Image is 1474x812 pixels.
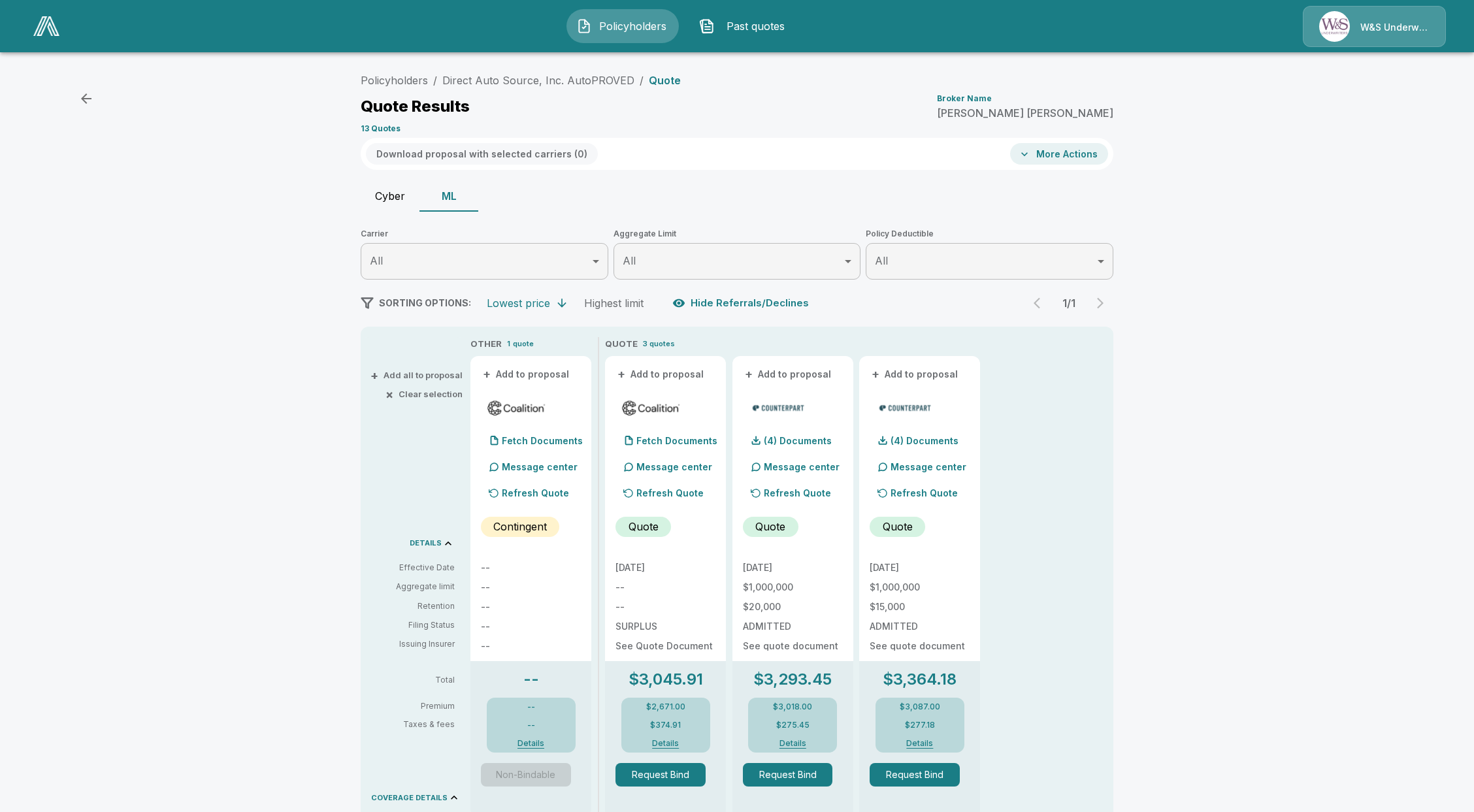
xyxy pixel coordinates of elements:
[629,519,659,534] p: Quote
[689,9,802,43] button: Past quotes IconPast quotes
[576,18,592,34] img: Policyholders Icon
[615,763,706,787] button: Request Bind
[371,600,455,612] p: Retention
[883,519,913,534] p: Quote
[481,583,581,592] p: --
[33,16,59,36] img: AA Logo
[773,703,812,711] p: $3,018.00
[870,367,961,382] button: +Add to proposal
[699,18,715,34] img: Past quotes Icon
[870,763,970,787] span: Request Bind
[373,371,463,380] button: +Add all to proposal
[743,763,833,787] button: Request Bind
[670,291,814,316] button: Hide Referrals/Declines
[870,622,970,631] p: ADMITTED
[640,739,692,747] button: Details
[1056,298,1082,308] p: 1 / 1
[486,398,547,417] img: coalitionmladmitted
[776,721,810,729] p: $275.45
[615,763,715,787] span: Request Bind
[905,721,935,729] p: $277.18
[597,18,669,34] span: Policyholders
[764,486,831,500] p: Refresh Quote
[379,297,471,308] span: SORTING OPTIONS:
[527,721,535,729] p: --
[875,398,936,417] img: counterpartmladmitted
[866,227,1113,240] span: Policy Deductible
[502,486,569,500] p: Refresh Quote
[615,563,715,572] p: [DATE]
[743,641,843,651] p: See quote document
[636,460,712,474] p: Message center
[650,721,681,729] p: $374.91
[755,519,785,534] p: Quote
[487,297,550,310] div: Lowest price
[766,739,819,747] button: Details
[891,436,958,446] p: (4) Documents
[1303,6,1446,47] a: Agency IconW&S Underwriters
[745,370,753,379] span: +
[366,143,598,165] button: Download proposal with selected carriers (0)
[743,583,843,592] p: $1,000,000
[505,739,557,747] button: Details
[433,73,437,88] li: /
[891,460,966,474] p: Message center
[385,390,393,398] span: ×
[636,436,717,446] p: Fetch Documents
[410,540,442,547] p: DETAILS
[361,227,608,240] span: Carrier
[870,763,960,787] button: Request Bind
[483,370,491,379] span: +
[720,18,792,34] span: Past quotes
[566,9,679,43] button: Policyholders IconPolicyholders
[894,739,946,747] button: Details
[513,338,534,349] p: quote
[371,638,455,650] p: Issuing Insurer
[361,73,681,88] nav: breadcrumb
[615,622,715,631] p: SURPLUS
[481,367,572,382] button: +Add to proposal
[523,672,539,687] p: --
[527,703,535,711] p: --
[388,390,463,398] button: ×Clear selection
[371,619,455,631] p: Filing Status
[361,74,428,87] a: Policyholders
[743,622,843,631] p: ADMITTED
[870,602,970,611] p: $15,000
[605,338,638,351] p: QUOTE
[481,563,581,572] p: --
[615,583,715,592] p: --
[1360,21,1430,34] p: W&S Underwriters
[743,763,843,787] span: Request Bind
[502,460,578,474] p: Message center
[615,367,707,382] button: +Add to proposal
[743,602,843,611] p: $20,000
[900,703,940,711] p: $3,087.00
[371,794,448,802] p: COVERAGE DETAILS
[370,254,383,267] span: All
[1010,143,1108,165] button: More Actions
[629,672,703,687] p: $3,045.91
[748,398,809,417] img: counterpartmladmitted
[1319,11,1350,42] img: Agency Icon
[371,702,465,710] p: Premium
[643,338,675,349] p: 3 quotes
[371,581,455,593] p: Aggregate limit
[361,99,470,114] p: Quote Results
[470,338,502,351] p: OTHER
[764,436,832,446] p: (4) Documents
[507,338,510,349] p: 1
[891,486,958,500] p: Refresh Quote
[743,563,843,572] p: [DATE]
[617,370,625,379] span: +
[743,367,834,382] button: +Add to proposal
[646,703,685,711] p: $2,671.00
[481,763,581,787] span: Quote is a non-bindable indication
[615,602,715,611] p: --
[753,672,832,687] p: $3,293.45
[584,297,644,310] div: Highest limit
[636,486,704,500] p: Refresh Quote
[870,563,970,572] p: [DATE]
